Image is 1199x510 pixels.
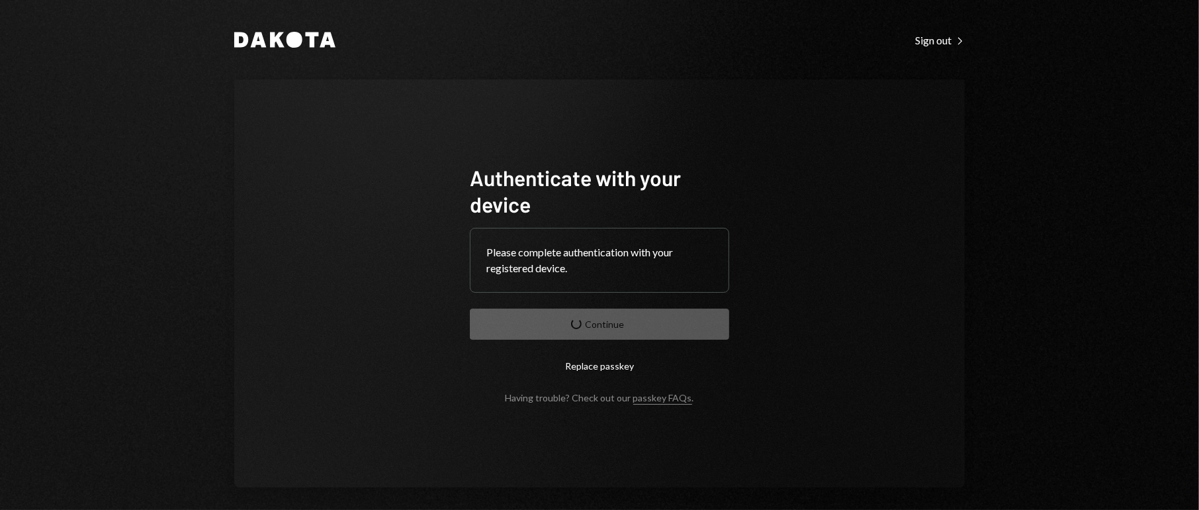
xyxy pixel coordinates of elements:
[633,392,692,405] a: passkey FAQs
[915,34,965,47] div: Sign out
[915,32,965,47] a: Sign out
[486,244,713,276] div: Please complete authentication with your registered device.
[470,164,729,217] h1: Authenticate with your device
[470,350,729,382] button: Replace passkey
[506,392,694,403] div: Having trouble? Check out our .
